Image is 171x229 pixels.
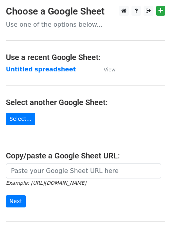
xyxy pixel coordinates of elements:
[6,53,165,62] h4: Use a recent Google Sheet:
[6,66,76,73] a: Untitled spreadsheet
[6,113,35,125] a: Select...
[6,20,165,29] p: Use one of the options below...
[6,180,86,186] small: Example: [URL][DOMAIN_NAME]
[96,66,115,73] a: View
[6,151,165,160] h4: Copy/paste a Google Sheet URL:
[6,98,165,107] h4: Select another Google Sheet:
[6,6,165,17] h3: Choose a Google Sheet
[104,67,115,73] small: View
[6,195,26,207] input: Next
[6,164,161,178] input: Paste your Google Sheet URL here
